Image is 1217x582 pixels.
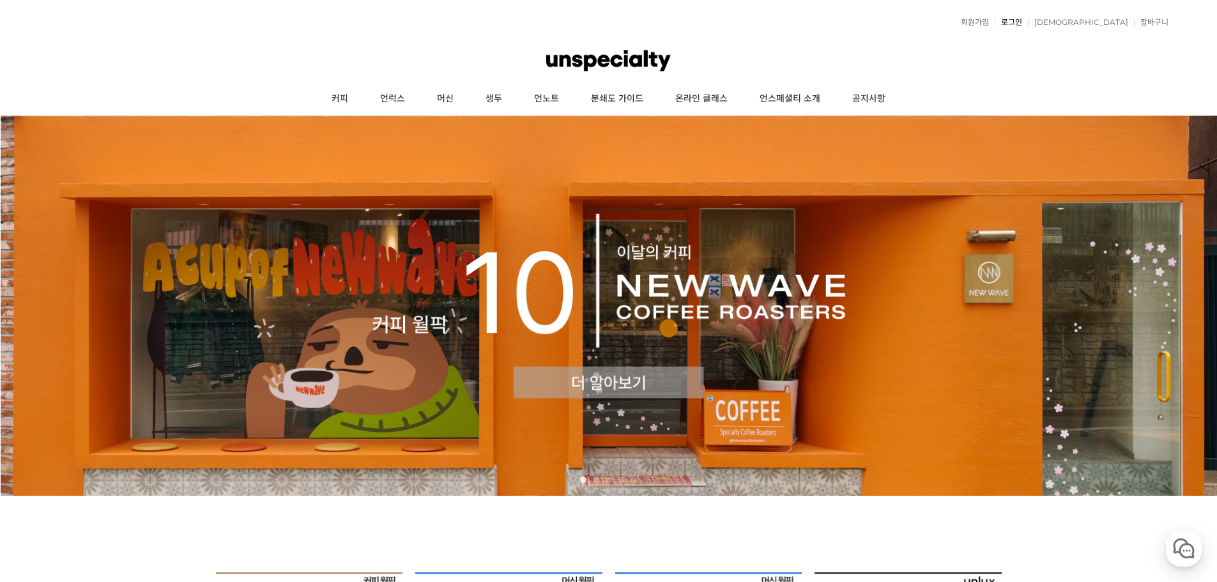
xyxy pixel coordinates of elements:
a: 대화 [84,405,165,437]
a: 생두 [470,83,518,115]
span: 홈 [40,424,48,434]
a: 공지사항 [836,83,901,115]
img: 언스페셜티 몰 [546,42,670,80]
a: 5 [631,477,638,483]
a: [DEMOGRAPHIC_DATA] [1028,19,1128,26]
a: 언럭스 [364,83,421,115]
span: 설정 [197,424,213,434]
a: 언노트 [518,83,575,115]
a: 머신 [421,83,470,115]
a: 홈 [4,405,84,437]
span: 대화 [117,425,132,435]
a: 로그인 [995,19,1022,26]
a: 온라인 클래스 [659,83,744,115]
a: 설정 [165,405,245,437]
a: 3 [606,477,612,483]
a: 장바구니 [1134,19,1168,26]
a: 2 [593,477,599,483]
a: 분쇄도 가이드 [575,83,659,115]
a: 커피 [316,83,364,115]
a: 언스페셜티 소개 [744,83,836,115]
a: 1 [580,477,586,483]
a: 4 [618,477,625,483]
a: 회원가입 [954,19,989,26]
